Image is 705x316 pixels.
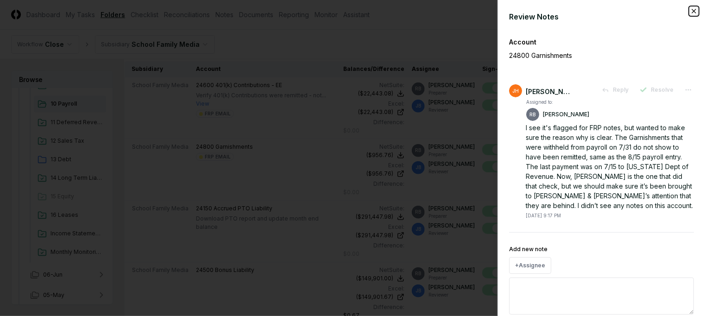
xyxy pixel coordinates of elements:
div: I see it's flagged for FRP notes, but wanted to make sure the reason why is clear. The Garnishmen... [526,123,694,210]
span: RB [530,111,536,118]
div: [DATE] 9:17 PM [526,212,561,219]
p: 24800 Garnishments [509,51,662,60]
span: Resolve [651,86,674,94]
td: Assigned to: [526,98,590,106]
p: [PERSON_NAME] [543,110,589,119]
button: +Assignee [509,257,551,274]
span: JH [512,88,519,95]
button: Resolve [634,82,679,98]
button: Reply [596,82,634,98]
div: Review Notes [509,11,694,22]
div: [PERSON_NAME] [526,87,572,96]
div: Account [509,37,694,47]
label: Add new note [509,246,548,253]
